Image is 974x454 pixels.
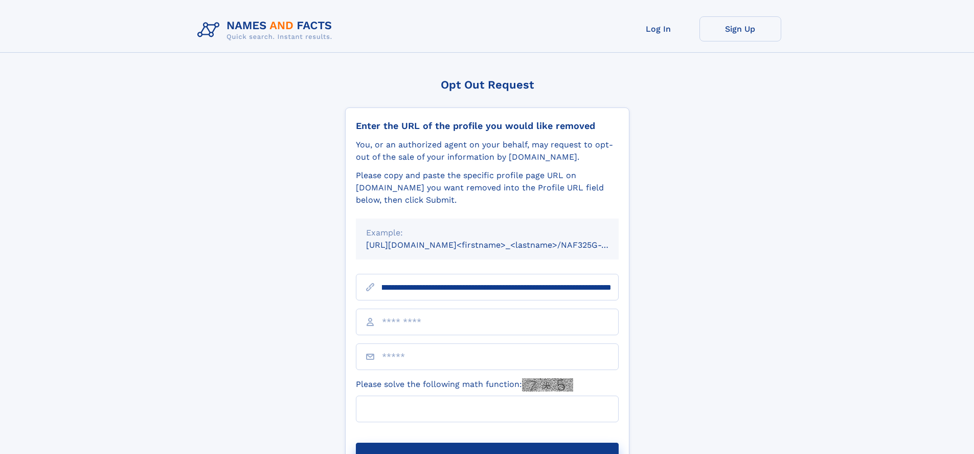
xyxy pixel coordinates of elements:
[356,378,573,392] label: Please solve the following math function:
[356,120,619,132] div: Enter the URL of the profile you would like removed
[356,139,619,163] div: You, or an authorized agent on your behalf, may request to opt-out of the sale of your informatio...
[345,78,629,91] div: Opt Out Request
[193,16,341,44] img: Logo Names and Facts
[366,227,608,239] div: Example:
[618,16,699,41] a: Log In
[356,169,619,206] div: Please copy and paste the specific profile page URL on [DOMAIN_NAME] you want removed into the Pr...
[699,16,781,41] a: Sign Up
[366,240,638,250] small: [URL][DOMAIN_NAME]<firstname>_<lastname>/NAF325G-xxxxxxxx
